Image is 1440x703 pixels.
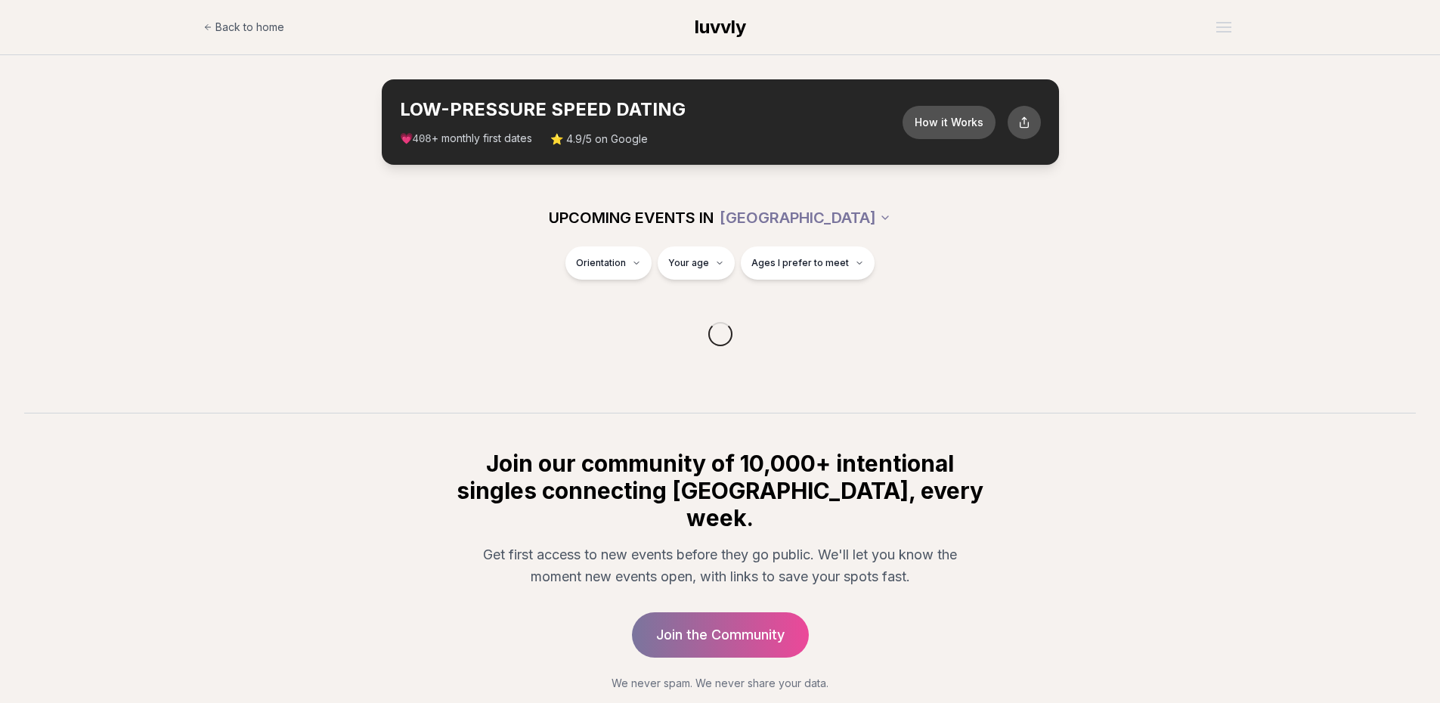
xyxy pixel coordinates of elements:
[632,612,809,658] a: Join the Community
[400,131,532,147] span: 💗 + monthly first dates
[454,450,986,531] h2: Join our community of 10,000+ intentional singles connecting [GEOGRAPHIC_DATA], every week.
[215,20,284,35] span: Back to home
[400,98,903,122] h2: LOW-PRESSURE SPEED DATING
[549,207,714,228] span: UPCOMING EVENTS IN
[741,246,875,280] button: Ages I prefer to meet
[658,246,735,280] button: Your age
[576,257,626,269] span: Orientation
[413,133,432,145] span: 408
[695,16,746,38] span: luvvly
[466,544,974,588] p: Get first access to new events before they go public. We'll let you know the moment new events op...
[1210,16,1237,39] button: Open menu
[668,257,709,269] span: Your age
[565,246,652,280] button: Orientation
[720,201,891,234] button: [GEOGRAPHIC_DATA]
[203,12,284,42] a: Back to home
[903,106,996,139] button: How it Works
[751,257,849,269] span: Ages I prefer to meet
[695,15,746,39] a: luvvly
[454,676,986,691] p: We never spam. We never share your data.
[550,132,648,147] span: ⭐ 4.9/5 on Google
